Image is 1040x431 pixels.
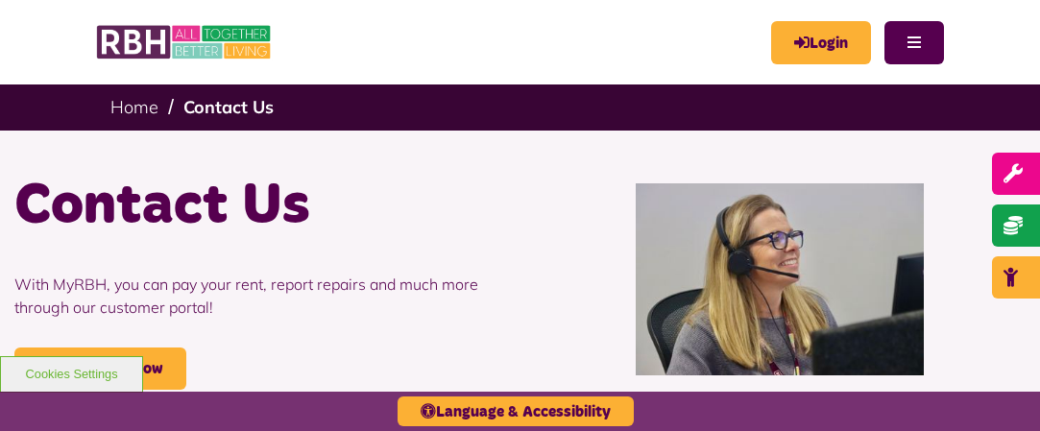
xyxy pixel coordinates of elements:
img: RBH [96,19,274,65]
button: Navigation [884,21,944,64]
a: Home [110,96,158,118]
a: Visit MyRBH Now [14,347,186,390]
a: Contact Us [183,96,274,118]
img: Contact Centre February 2024 (1) [636,183,924,375]
a: MyRBH [771,21,871,64]
p: With MyRBH, you can pay your rent, report repairs and much more through our customer portal! [14,244,506,347]
button: Language & Accessibility [398,396,634,426]
h1: Contact Us [14,169,506,244]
